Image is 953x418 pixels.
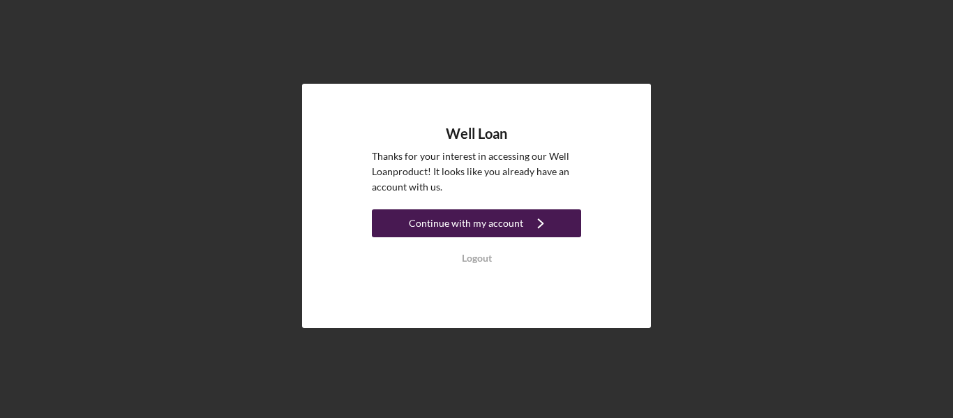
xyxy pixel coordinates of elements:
a: Continue with my account [372,209,581,241]
p: Thanks for your interest in accessing our Well Loan product! It looks like you already have an ac... [372,149,581,195]
button: Continue with my account [372,209,581,237]
div: Logout [462,244,492,272]
div: Continue with my account [409,209,523,237]
h4: Well Loan [446,126,507,142]
button: Logout [372,244,581,272]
